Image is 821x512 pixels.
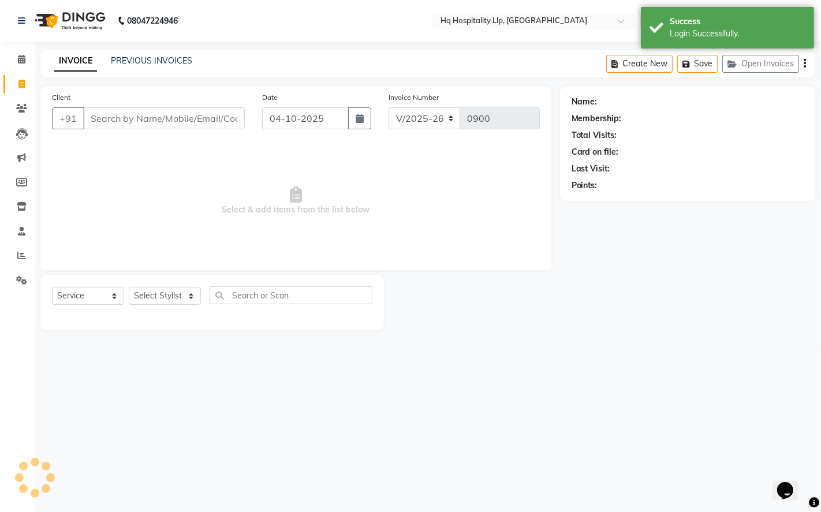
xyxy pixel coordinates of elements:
[111,55,192,66] a: PREVIOUS INVOICES
[54,51,97,72] a: INVOICE
[606,55,673,73] button: Create New
[389,92,439,103] label: Invoice Number
[572,96,598,108] div: Name:
[210,286,372,304] input: Search or Scan
[52,143,540,259] span: Select & add items from the list below
[29,5,109,37] img: logo
[722,55,799,73] button: Open Invoices
[127,5,178,37] b: 08047224946
[572,146,619,158] div: Card on file:
[670,28,805,40] div: Login Successfully.
[572,113,622,125] div: Membership:
[572,163,610,175] div: Last Visit:
[572,129,617,141] div: Total Visits:
[572,180,598,192] div: Points:
[262,92,278,103] label: Date
[83,107,245,129] input: Search by Name/Mobile/Email/Code
[52,107,84,129] button: +91
[677,55,718,73] button: Save
[52,92,70,103] label: Client
[670,16,805,28] div: Success
[773,466,809,500] iframe: chat widget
